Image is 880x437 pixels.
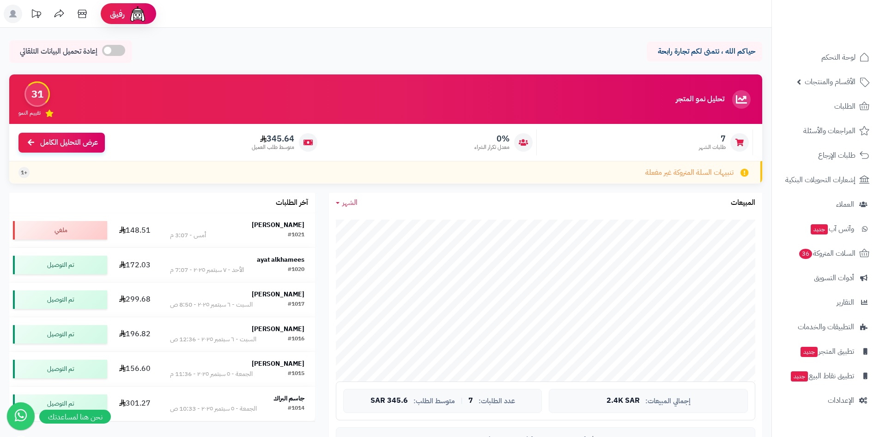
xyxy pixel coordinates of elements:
span: 2.4K SAR [607,397,640,405]
div: تم التوصيل [13,360,107,378]
div: تم التوصيل [13,290,107,309]
span: تطبيق المتجر [800,345,854,358]
span: 0% [474,134,510,144]
div: #1017 [288,300,304,309]
span: +1 [21,169,27,177]
span: الشهر [342,197,358,208]
a: تطبيق المتجرجديد [777,340,874,363]
span: جديد [791,371,808,382]
span: طلبات الإرجاع [818,149,856,162]
span: وآتس آب [810,222,854,235]
span: 7 [699,134,726,144]
span: 36 [799,249,812,259]
strong: ayat alkhamees [257,255,304,265]
div: الجمعة - ٥ سبتمبر ٢٠٢٥ - 11:36 م [170,369,253,379]
span: 345.64 [252,134,294,144]
div: #1021 [288,231,304,240]
div: الجمعة - ٥ سبتمبر ٢٠٢٥ - 10:33 ص [170,404,257,413]
span: متوسط طلب العميل [252,143,294,151]
a: وآتس آبجديد [777,218,874,240]
strong: [PERSON_NAME] [252,324,304,334]
div: السبت - ٦ سبتمبر ٢٠٢٥ - 12:36 ص [170,335,256,344]
td: 156.60 [111,352,159,386]
div: تم التوصيل [13,256,107,274]
span: السلات المتروكة [798,247,856,260]
div: الأحد - ٧ سبتمبر ٢٠٢٥ - 7:07 م [170,265,244,275]
td: 301.27 [111,387,159,421]
a: تحديثات المنصة [24,5,48,25]
span: المراجعات والأسئلة [803,124,856,137]
span: أدوات التسويق [814,271,854,284]
td: 299.68 [111,283,159,317]
div: تم التوصيل [13,325,107,344]
span: إشعارات التحويلات البنكية [785,173,856,186]
span: متوسط الطلب: [413,397,455,405]
a: لوحة التحكم [777,46,874,68]
span: جديد [801,347,818,357]
td: 196.82 [111,317,159,351]
span: التقارير [837,296,854,309]
a: تطبيق نقاط البيعجديد [777,365,874,387]
h3: تحليل نمو المتجر [676,95,724,104]
a: عرض التحليل الكامل [18,133,105,153]
td: 148.51 [111,213,159,247]
span: الأقسام والمنتجات [805,75,856,88]
span: العملاء [836,198,854,211]
span: الإعدادات [828,394,854,407]
div: تم التوصيل [13,394,107,413]
a: إشعارات التحويلات البنكية [777,169,874,191]
div: السبت - ٦ سبتمبر ٢٠٢٥ - 8:50 ص [170,300,253,309]
div: #1014 [288,404,304,413]
span: لوحة التحكم [821,51,856,64]
img: ai-face.png [128,5,147,23]
strong: [PERSON_NAME] [252,289,304,299]
p: حياكم الله ، نتمنى لكم تجارة رابحة [654,46,755,57]
span: تنبيهات السلة المتروكة غير مفعلة [645,167,734,178]
a: التقارير [777,291,874,314]
span: جديد [811,224,828,234]
img: logo-2.png [817,25,871,44]
span: معدل تكرار الشراء [474,143,510,151]
a: المراجعات والأسئلة [777,120,874,142]
div: #1020 [288,265,304,275]
span: الطلبات [834,100,856,113]
span: 345.6 SAR [370,397,408,405]
span: إعادة تحميل البيانات التلقائي [20,46,97,57]
h3: المبيعات [731,199,755,207]
h3: آخر الطلبات [276,199,308,207]
span: 7 [468,397,473,405]
a: السلات المتروكة36 [777,242,874,265]
span: عرض التحليل الكامل [40,137,98,148]
a: الإعدادات [777,389,874,412]
a: التطبيقات والخدمات [777,316,874,338]
span: إجمالي المبيعات: [645,397,691,405]
span: طلبات الشهر [699,143,726,151]
a: أدوات التسويق [777,267,874,289]
span: التطبيقات والخدمات [798,320,854,333]
a: طلبات الإرجاع [777,144,874,166]
div: أمس - 3:07 م [170,231,206,240]
td: 172.03 [111,248,159,282]
span: | [461,397,463,404]
strong: [PERSON_NAME] [252,220,304,230]
a: العملاء [777,193,874,215]
span: رفيق [110,8,125,19]
span: تطبيق نقاط البيع [790,369,854,382]
span: عدد الطلبات: [479,397,515,405]
div: #1015 [288,369,304,379]
a: الشهر [336,197,358,208]
strong: جاسم البراك [273,394,304,403]
a: الطلبات [777,95,874,117]
strong: [PERSON_NAME] [252,359,304,369]
span: تقييم النمو [18,109,41,117]
div: ملغي [13,221,107,240]
div: #1016 [288,335,304,344]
